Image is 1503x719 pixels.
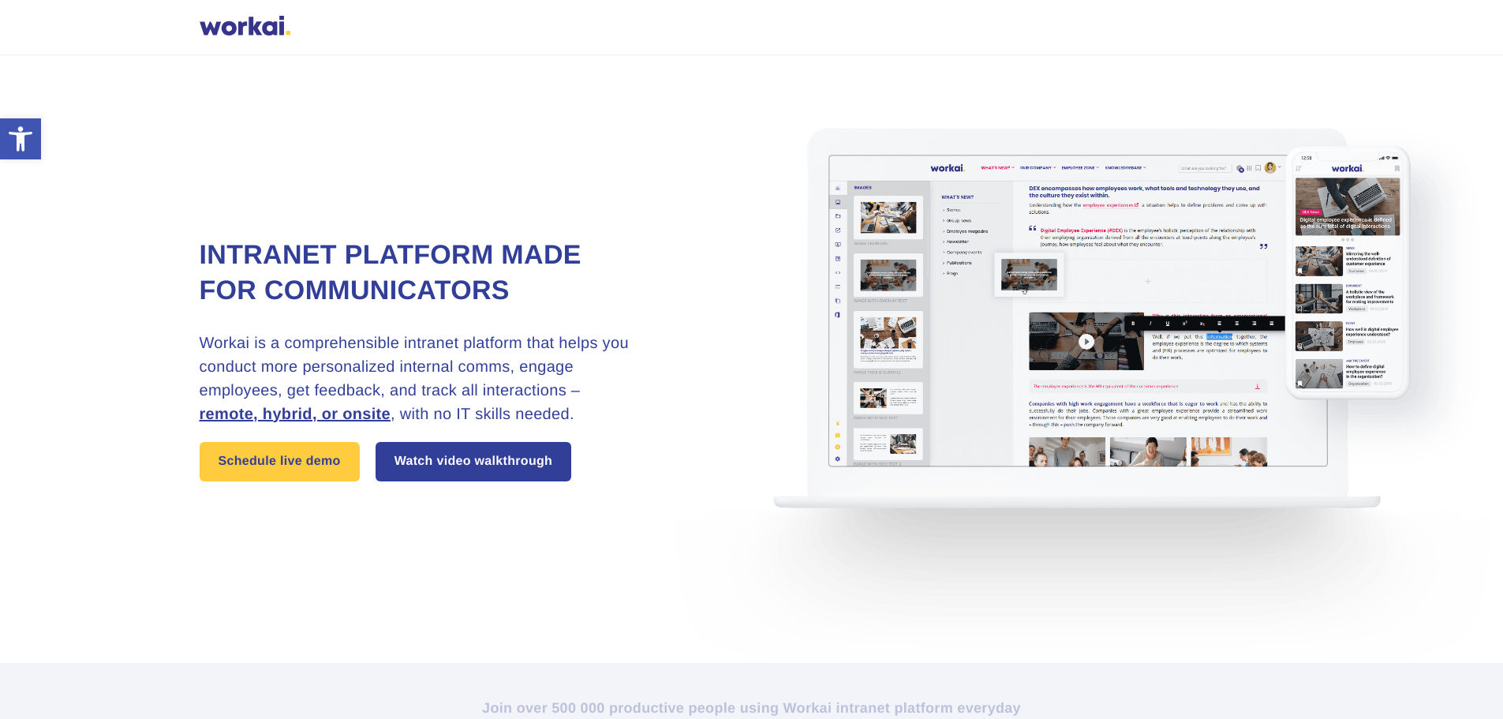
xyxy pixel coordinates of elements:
[200,331,634,426] h3: Workai is a comprehensible intranet platform that helps you conduct more personalized internal co...
[376,442,572,481] a: Watch video walkthrough
[200,406,391,423] u: remote, hybrid, or onsite
[200,238,634,310] h1: Intranet platform made for communicators
[314,698,1190,717] h2: Join over 500 000 productive people using Workai intranet platform everyday
[200,442,360,481] a: Schedule live demo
